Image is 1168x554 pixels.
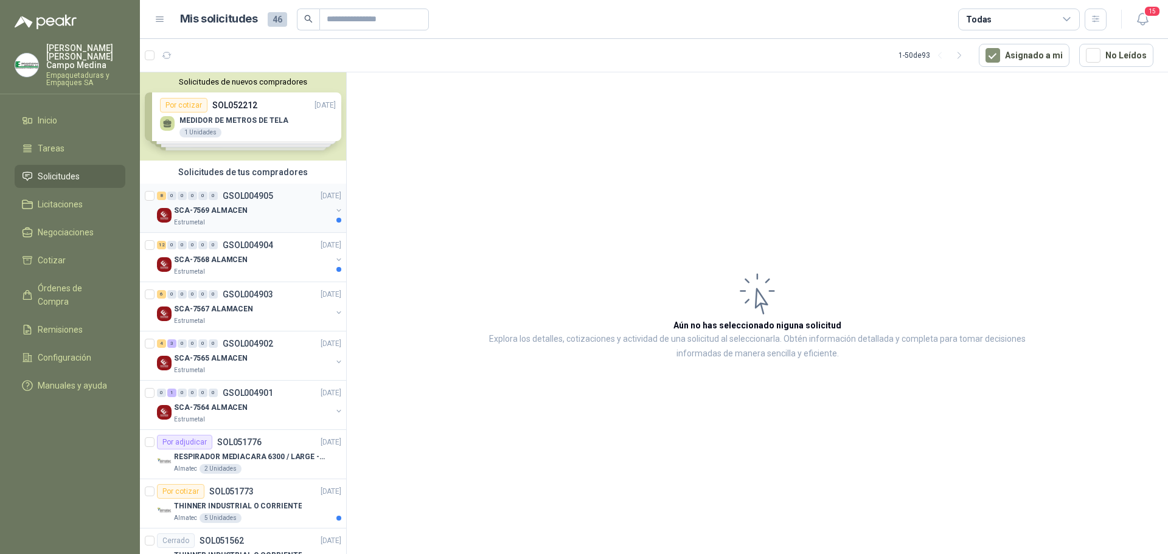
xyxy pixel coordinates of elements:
[15,277,125,313] a: Órdenes de Compra
[157,290,166,299] div: 6
[15,249,125,272] a: Cotizar
[188,241,197,249] div: 0
[15,109,125,132] a: Inicio
[899,46,969,65] div: 1 - 50 de 93
[157,389,166,397] div: 0
[268,12,287,27] span: 46
[468,332,1046,361] p: Explora los detalles, cotizaciones y actividad de una solicitud al seleccionarla. Obtén informaci...
[157,533,195,548] div: Cerrado
[174,464,197,474] p: Almatec
[223,192,273,200] p: GSOL004905
[321,289,341,300] p: [DATE]
[223,389,273,397] p: GSOL004901
[174,205,248,216] p: SCA-7569 ALMACEN
[15,165,125,188] a: Solicitudes
[46,72,125,86] p: Empaquetaduras y Empaques SA
[966,13,992,26] div: Todas
[198,290,207,299] div: 0
[15,346,125,369] a: Configuración
[209,487,254,496] p: SOL051773
[157,386,344,424] a: 0 1 0 0 0 0 GSOL004901[DATE] Company LogoSCA-7564 ALMACENEstrumetal
[174,415,205,424] p: Estrumetal
[174,500,302,512] p: THINNER INDUSTRIAL O CORRIENTE
[157,336,344,375] a: 4 3 0 0 0 0 GSOL004902[DATE] Company LogoSCA-7565 ALMACENEstrumetal
[174,402,248,414] p: SCA-7564 ALMACEN
[188,339,197,348] div: 0
[321,486,341,497] p: [DATE]
[15,15,77,29] img: Logo peakr
[174,353,248,364] p: SCA-7565 ALMACEN
[157,484,204,499] div: Por cotizar
[174,218,205,227] p: Estrumetal
[46,44,125,69] p: [PERSON_NAME] [PERSON_NAME] Campo Medina
[209,389,218,397] div: 0
[167,192,176,200] div: 0
[38,114,57,127] span: Inicio
[321,535,341,547] p: [DATE]
[174,365,205,375] p: Estrumetal
[140,479,346,528] a: Por cotizarSOL051773[DATE] Company LogoTHINNER INDUSTRIAL O CORRIENTEAlmatec5 Unidades
[38,142,64,155] span: Tareas
[209,290,218,299] div: 0
[157,287,344,326] a: 6 0 0 0 0 0 GSOL004903[DATE] Company LogoSCA-7567 ALAMACENEstrumetal
[157,306,172,321] img: Company Logo
[673,319,841,332] h3: Aún no has seleccionado niguna solicitud
[1079,44,1153,67] button: No Leídos
[38,282,114,308] span: Órdenes de Compra
[174,267,205,277] p: Estrumetal
[157,504,172,518] img: Company Logo
[321,387,341,399] p: [DATE]
[178,290,187,299] div: 0
[167,290,176,299] div: 0
[321,338,341,350] p: [DATE]
[200,464,242,474] div: 2 Unidades
[15,374,125,397] a: Manuales y ayuda
[157,192,166,200] div: 8
[140,72,346,161] div: Solicitudes de nuevos compradoresPor cotizarSOL052212[DATE] MEDIDOR DE METROS DE TELA1 UnidadesPo...
[223,290,273,299] p: GSOL004903
[180,10,258,28] h1: Mis solicitudes
[209,192,218,200] div: 0
[145,77,341,86] button: Solicitudes de nuevos compradores
[38,170,80,183] span: Solicitudes
[140,430,346,479] a: Por adjudicarSOL051776[DATE] Company LogoRESPIRADOR MEDIACARA 6300 / LARGE - TALLA GRANDEAlmatec2...
[38,351,91,364] span: Configuración
[321,190,341,202] p: [DATE]
[15,137,125,160] a: Tareas
[157,238,344,277] a: 12 0 0 0 0 0 GSOL004904[DATE] Company LogoSCA-7568 ALAMCENEstrumetal
[304,15,313,23] span: search
[1131,9,1153,30] button: 15
[178,339,187,348] div: 0
[223,241,273,249] p: GSOL004904
[157,189,344,227] a: 8 0 0 0 0 0 GSOL004905[DATE] Company LogoSCA-7569 ALMACENEstrumetal
[38,226,94,239] span: Negociaciones
[38,379,107,392] span: Manuales y ayuda
[174,513,197,523] p: Almatec
[979,44,1069,67] button: Asignado a mi
[174,451,325,463] p: RESPIRADOR MEDIACARA 6300 / LARGE - TALLA GRANDE
[188,290,197,299] div: 0
[167,339,176,348] div: 3
[15,221,125,244] a: Negociaciones
[178,389,187,397] div: 0
[321,240,341,251] p: [DATE]
[198,389,207,397] div: 0
[157,208,172,223] img: Company Logo
[140,161,346,184] div: Solicitudes de tus compradores
[198,339,207,348] div: 0
[38,198,83,211] span: Licitaciones
[38,323,83,336] span: Remisiones
[200,513,242,523] div: 5 Unidades
[200,536,244,545] p: SOL051562
[157,257,172,272] img: Company Logo
[209,339,218,348] div: 0
[157,241,166,249] div: 12
[174,316,205,326] p: Estrumetal
[15,54,38,77] img: Company Logo
[217,438,262,446] p: SOL051776
[174,254,248,266] p: SCA-7568 ALAMCEN
[15,193,125,216] a: Licitaciones
[1144,5,1161,17] span: 15
[157,339,166,348] div: 4
[188,389,197,397] div: 0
